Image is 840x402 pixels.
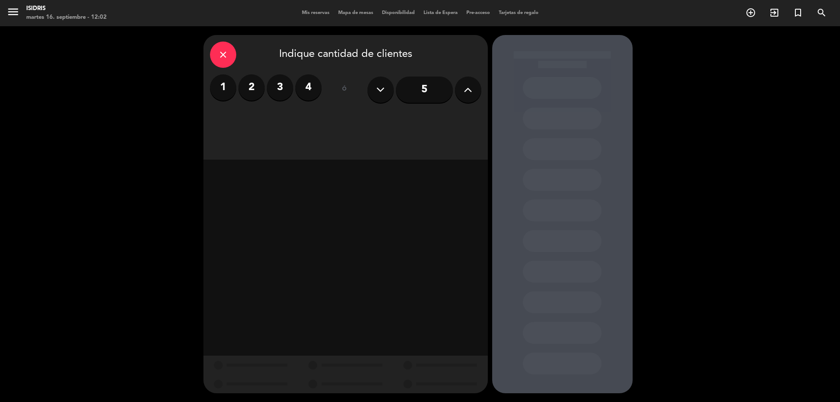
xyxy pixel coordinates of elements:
div: martes 16. septiembre - 12:02 [26,13,107,22]
span: Mapa de mesas [334,10,378,15]
div: isidris [26,4,107,13]
span: Pre-acceso [462,10,494,15]
i: add_circle_outline [745,7,756,18]
i: close [218,49,228,60]
label: 2 [238,74,265,101]
i: search [816,7,827,18]
span: Disponibilidad [378,10,419,15]
span: Tarjetas de regalo [494,10,543,15]
label: 4 [295,74,322,101]
button: menu [7,5,20,21]
i: exit_to_app [769,7,780,18]
i: turned_in_not [793,7,803,18]
div: ó [330,74,359,105]
span: Mis reservas [297,10,334,15]
i: menu [7,5,20,18]
span: Lista de Espera [419,10,462,15]
label: 3 [267,74,293,101]
label: 1 [210,74,236,101]
div: Indique cantidad de clientes [210,42,481,68]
